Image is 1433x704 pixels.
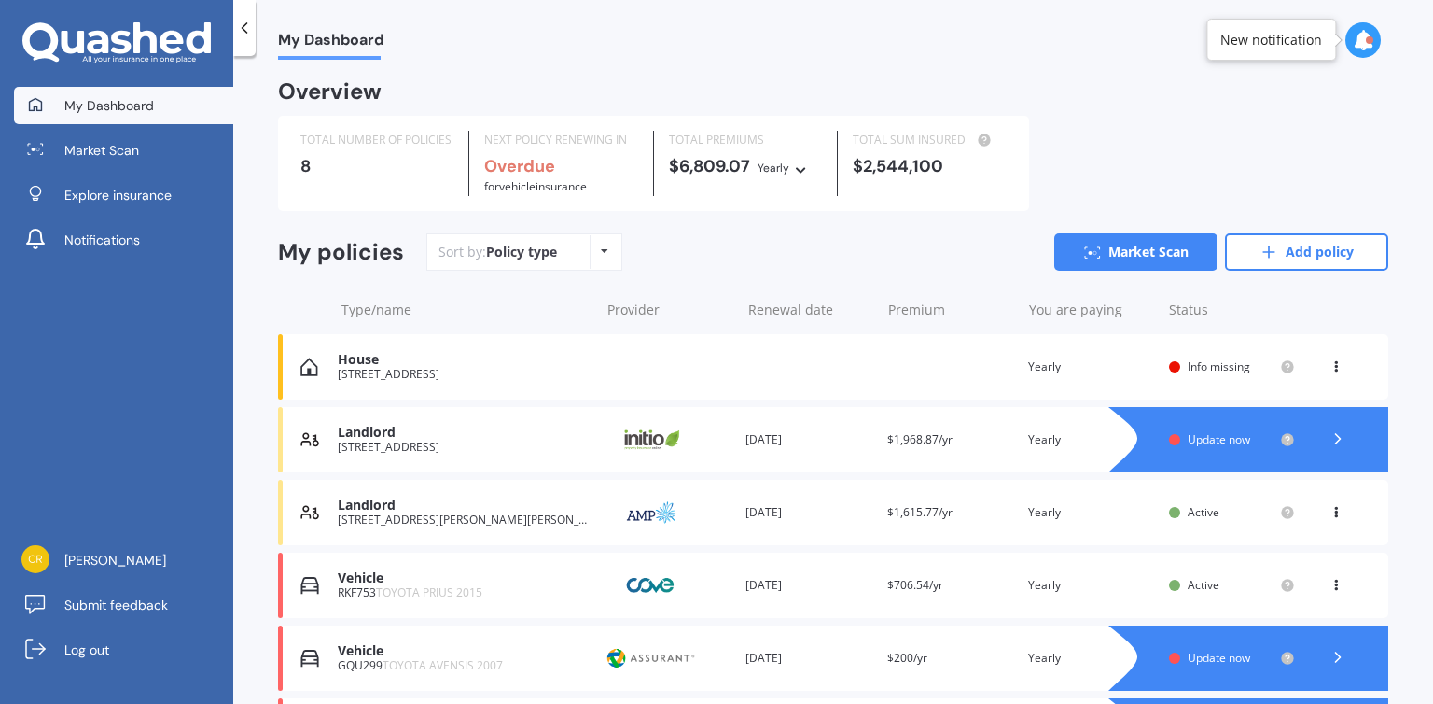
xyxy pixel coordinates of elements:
[278,31,383,56] span: My Dashboard
[1028,503,1154,522] div: Yearly
[1188,650,1250,666] span: Update now
[300,157,453,176] div: 8
[1188,431,1250,447] span: Update now
[887,650,927,666] span: $200/yr
[745,503,871,522] div: [DATE]
[300,131,453,149] div: TOTAL NUMBER OF POLICIES
[605,422,698,458] img: Initio
[64,641,109,659] span: Log out
[338,352,590,368] div: House
[14,176,233,214] a: Explore insurance
[64,141,139,160] span: Market Scan
[605,641,698,676] img: Protecta
[300,649,319,668] img: Vehicle
[1169,301,1295,319] div: Status
[888,301,1014,319] div: Premium
[1054,233,1217,271] a: Market Scan
[21,545,49,573] img: 74502827aed9a9863463e3a6b28cc560
[338,643,590,659] div: Vehicle
[14,132,233,169] a: Market Scan
[14,542,233,579] a: [PERSON_NAME]
[669,131,822,149] div: TOTAL PREMIUMS
[14,87,233,124] a: My Dashboard
[745,576,871,595] div: [DATE]
[1029,301,1155,319] div: You are paying
[484,155,555,177] b: Overdue
[1188,359,1250,374] span: Info missing
[300,430,319,449] img: Landlord
[1028,430,1154,449] div: Yearly
[607,301,733,319] div: Provider
[745,649,871,668] div: [DATE]
[338,586,590,599] div: RKF753
[887,577,943,593] span: $706.54/yr
[64,186,172,204] span: Explore insurance
[338,425,590,441] div: Landlord
[853,131,1006,149] div: TOTAL SUM INSURED
[887,431,953,447] span: $1,968.87/yr
[1028,649,1154,668] div: Yearly
[338,514,590,527] div: [STREET_ADDRESS][PERSON_NAME][PERSON_NAME]
[1188,577,1219,593] span: Active
[758,159,789,177] div: Yearly
[338,498,590,514] div: Landlord
[338,659,590,672] div: GQU299
[1220,31,1322,49] div: New notification
[484,131,637,149] div: NEXT POLICY RENEWING IN
[341,301,592,319] div: Type/name
[484,178,587,194] span: for Vehicle insurance
[853,157,1006,176] div: $2,544,100
[14,631,233,669] a: Log out
[278,82,382,101] div: Overview
[338,441,590,454] div: [STREET_ADDRESS]
[64,231,140,249] span: Notifications
[14,586,233,624] a: Submit feedback
[300,576,319,595] img: Vehicle
[605,568,698,603] img: Cove
[1028,576,1154,595] div: Yearly
[64,96,154,115] span: My Dashboard
[338,368,590,381] div: [STREET_ADDRESS]
[748,301,874,319] div: Renewal date
[745,430,871,449] div: [DATE]
[300,358,318,376] img: House
[669,157,822,177] div: $6,809.07
[1225,233,1388,271] a: Add policy
[64,596,168,614] span: Submit feedback
[376,584,482,600] span: TOYOTA PRIUS 2015
[438,243,557,261] div: Sort by:
[64,551,166,570] span: [PERSON_NAME]
[338,570,590,586] div: Vehicle
[383,657,503,673] span: TOYOTA AVENSIS 2007
[1188,504,1219,520] span: Active
[278,239,404,266] div: My policies
[300,503,319,522] img: Landlord
[605,495,698,530] img: AMP
[486,243,557,261] div: Policy type
[1028,358,1154,376] div: Yearly
[14,221,233,259] a: Notifications
[887,504,953,520] span: $1,615.77/yr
